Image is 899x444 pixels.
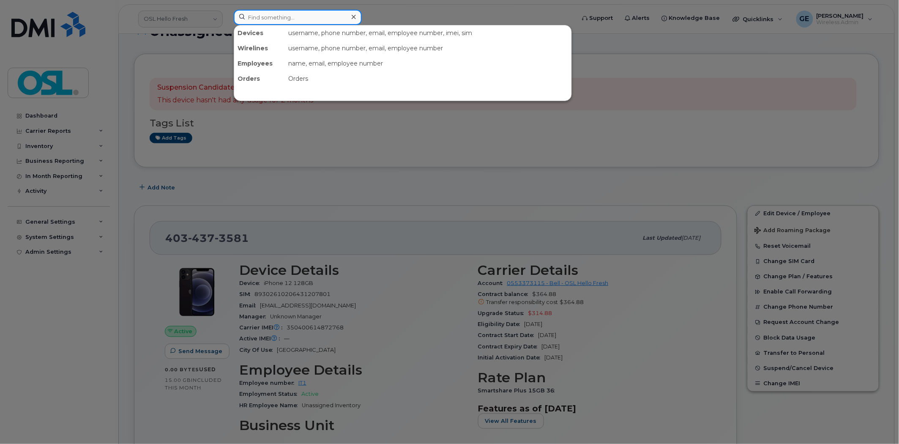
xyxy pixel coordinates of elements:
div: Orders [234,71,285,86]
div: Devices [234,25,285,41]
div: name, email, employee number [285,56,571,71]
input: Find something... [234,10,362,25]
div: Wirelines [234,41,285,56]
div: username, phone number, email, employee number [285,41,571,56]
div: Orders [285,71,571,86]
div: username, phone number, email, employee number, imei, sim [285,25,571,41]
div: Employees [234,56,285,71]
